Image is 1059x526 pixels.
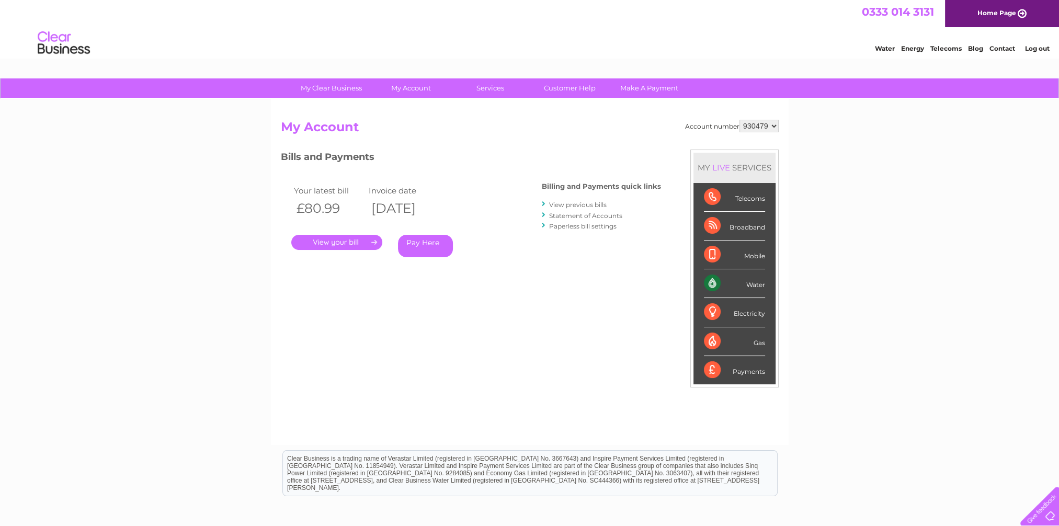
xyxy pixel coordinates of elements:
[901,44,924,52] a: Energy
[291,235,382,250] a: .
[704,269,765,298] div: Water
[366,184,441,198] td: Invoice date
[704,212,765,241] div: Broadband
[368,78,454,98] a: My Account
[968,44,983,52] a: Blog
[704,356,765,384] div: Payments
[527,78,613,98] a: Customer Help
[1025,44,1050,52] a: Log out
[549,212,622,220] a: Statement of Accounts
[288,78,374,98] a: My Clear Business
[549,201,607,209] a: View previous bills
[862,5,934,18] a: 0333 014 3131
[875,44,895,52] a: Water
[281,120,779,140] h2: My Account
[281,150,661,168] h3: Bills and Payments
[542,182,661,190] h4: Billing and Payments quick links
[398,235,453,257] a: Pay Here
[447,78,533,98] a: Services
[685,120,779,132] div: Account number
[989,44,1015,52] a: Contact
[693,153,776,182] div: MY SERVICES
[606,78,692,98] a: Make A Payment
[704,327,765,356] div: Gas
[366,198,441,219] th: [DATE]
[704,241,765,269] div: Mobile
[549,222,617,230] a: Paperless bill settings
[291,198,367,219] th: £80.99
[704,183,765,212] div: Telecoms
[930,44,962,52] a: Telecoms
[283,6,777,51] div: Clear Business is a trading name of Verastar Limited (registered in [GEOGRAPHIC_DATA] No. 3667643...
[37,27,90,59] img: logo.png
[291,184,367,198] td: Your latest bill
[710,163,732,173] div: LIVE
[704,298,765,327] div: Electricity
